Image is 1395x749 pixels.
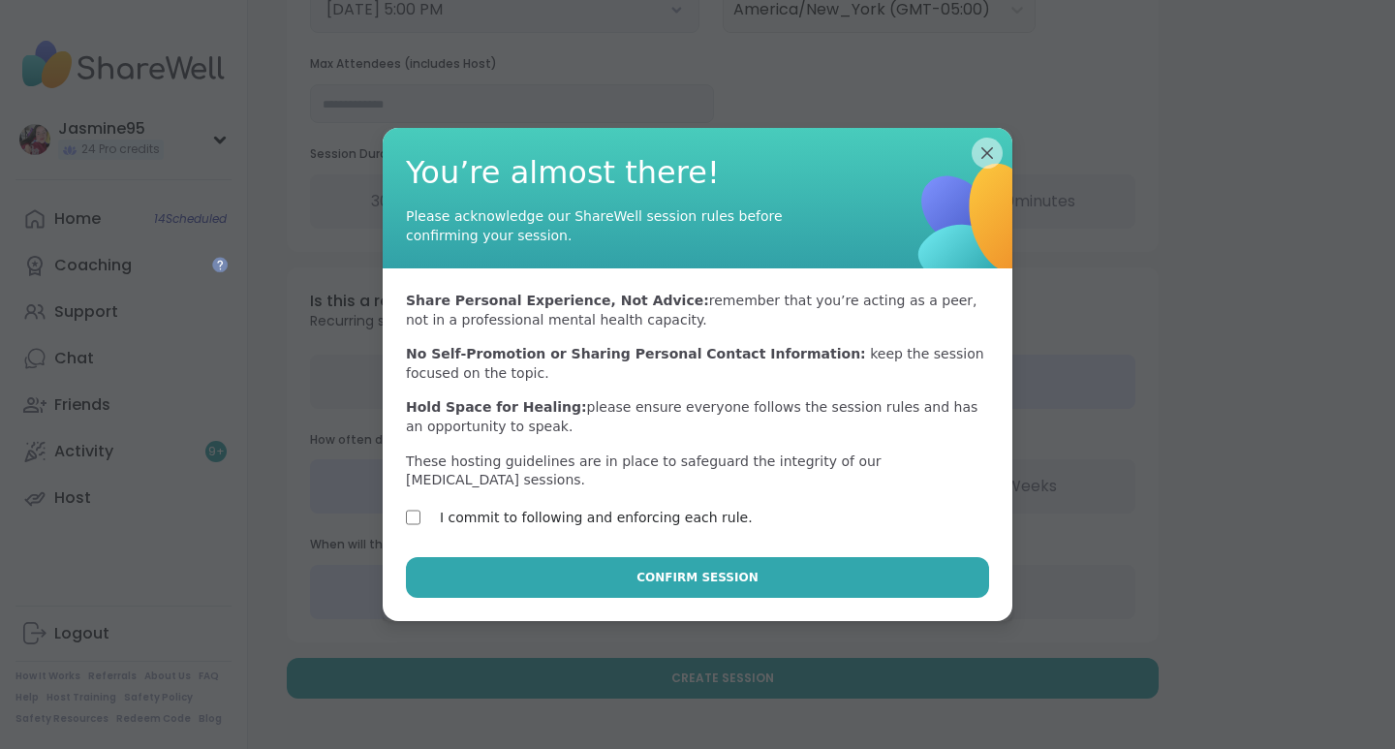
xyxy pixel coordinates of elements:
span: Confirm Session [636,569,758,586]
button: Confirm Session [406,557,989,598]
p: please ensure everyone follows the session rules and has an opportunity to speak. [406,398,989,436]
b: Hold Space for Healing: [406,399,587,415]
b: Share Personal Experience, Not Advice: [406,293,709,308]
p: remember that you’re acting as a peer, not in a professional mental health capacity. [406,292,989,329]
label: I commit to following and enforcing each rule. [440,506,753,529]
p: keep the session focused on the topic. [406,345,989,383]
p: These hosting guidelines are in place to safeguard the integrity of our [MEDICAL_DATA] sessions. [406,453,989,490]
span: You’re almost there! [406,151,989,195]
iframe: Spotlight [212,257,228,272]
b: No Self-Promotion or Sharing Personal Contact Information: [406,346,866,361]
div: Please acknowledge our ShareWell session rules before confirming your session. [406,206,793,245]
img: ShareWell Logomark [845,94,1108,358]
